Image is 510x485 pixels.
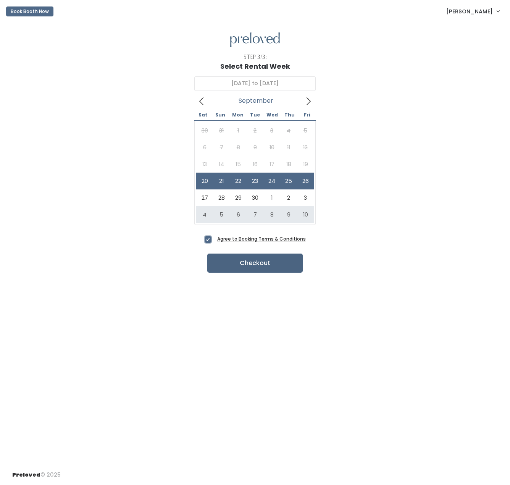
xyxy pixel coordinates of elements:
[263,189,280,206] span: October 1, 2025
[220,63,290,70] h1: Select Rental Week
[230,173,247,189] span: September 22, 2025
[194,76,316,91] input: Select week
[297,189,314,206] span: October 3, 2025
[247,173,263,189] span: September 23, 2025
[246,113,263,117] span: Tue
[12,465,61,479] div: © 2025
[230,206,247,223] span: October 6, 2025
[196,189,213,206] span: September 27, 2025
[263,173,280,189] span: September 24, 2025
[230,189,247,206] span: September 29, 2025
[239,99,273,102] span: September
[247,206,263,223] span: October 7, 2025
[207,254,303,273] button: Checkout
[244,53,267,61] div: Step 3/3:
[297,173,314,189] span: September 26, 2025
[217,236,306,242] a: Agree to Booking Terms & Conditions
[196,173,213,189] span: September 20, 2025
[439,3,507,19] a: [PERSON_NAME]
[247,189,263,206] span: September 30, 2025
[12,471,40,479] span: Preloved
[281,113,298,117] span: Thu
[280,173,297,189] span: September 25, 2025
[230,32,280,47] img: preloved logo
[280,189,297,206] span: October 2, 2025
[196,206,213,223] span: October 4, 2025
[213,189,230,206] span: September 28, 2025
[211,113,229,117] span: Sun
[446,7,493,16] span: [PERSON_NAME]
[263,206,280,223] span: October 8, 2025
[6,6,53,16] button: Book Booth Now
[299,113,316,117] span: Fri
[280,206,297,223] span: October 9, 2025
[194,113,211,117] span: Sat
[297,206,314,223] span: October 10, 2025
[264,113,281,117] span: Wed
[213,206,230,223] span: October 5, 2025
[213,173,230,189] span: September 21, 2025
[229,113,246,117] span: Mon
[6,3,53,20] a: Book Booth Now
